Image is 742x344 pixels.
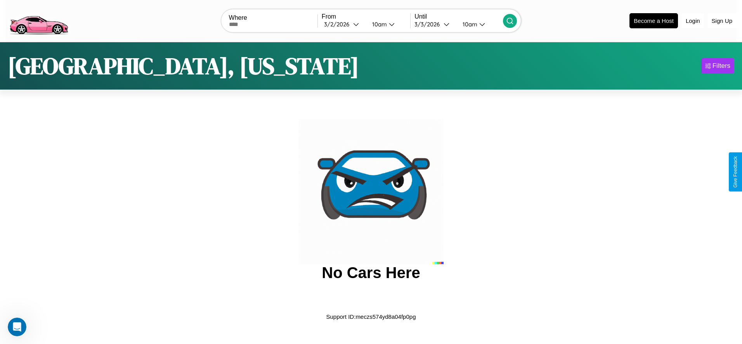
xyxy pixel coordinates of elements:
p: Support ID: meczs574yd8a04fp0pg [326,311,416,322]
label: Where [229,14,317,21]
div: 10am [459,21,479,28]
img: car [298,119,444,264]
button: 10am [456,20,503,28]
div: Filters [713,62,730,70]
div: 3 / 3 / 2026 [414,21,444,28]
div: Give Feedback [733,156,738,188]
h1: [GEOGRAPHIC_DATA], [US_STATE] [8,50,359,82]
button: Login [682,14,704,28]
label: From [322,13,410,20]
button: Become a Host [629,13,678,28]
button: Filters [701,58,734,74]
div: 3 / 2 / 2026 [324,21,353,28]
iframe: Intercom live chat [8,318,26,336]
h2: No Cars Here [322,264,420,282]
button: 10am [366,20,410,28]
div: 10am [368,21,389,28]
button: Sign Up [708,14,736,28]
img: logo [6,4,71,36]
label: Until [414,13,503,20]
button: 3/2/2026 [322,20,366,28]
